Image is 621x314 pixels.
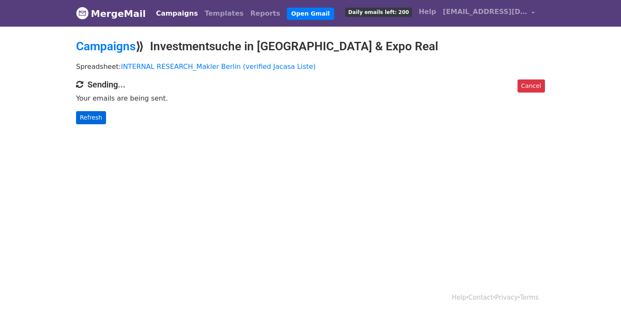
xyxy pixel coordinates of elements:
[247,5,284,22] a: Reports
[342,3,415,20] a: Daily emails left: 200
[76,39,136,53] a: Campaigns
[468,294,493,301] a: Contact
[520,294,539,301] a: Terms
[76,79,545,90] h4: Sending...
[579,273,621,314] iframe: Chat Widget
[201,5,247,22] a: Templates
[76,94,545,103] p: Your emails are being sent.
[76,111,106,124] a: Refresh
[443,7,527,17] span: [EMAIL_ADDRESS][DOMAIN_NAME]
[287,8,334,20] a: Open Gmail
[439,3,538,23] a: [EMAIL_ADDRESS][DOMAIN_NAME]
[121,63,316,71] a: INTERNAL RESEARCH_Makler Berlin (verified Jacasa Liste)
[76,7,89,19] img: MergeMail logo
[153,5,201,22] a: Campaigns
[76,62,545,71] p: Spreadsheet:
[415,3,439,20] a: Help
[452,294,466,301] a: Help
[517,79,545,93] a: Cancel
[76,39,545,54] h2: ⟫ Investmentsuche in [GEOGRAPHIC_DATA] & Expo Real
[495,294,518,301] a: Privacy
[76,5,146,22] a: MergeMail
[345,8,412,17] span: Daily emails left: 200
